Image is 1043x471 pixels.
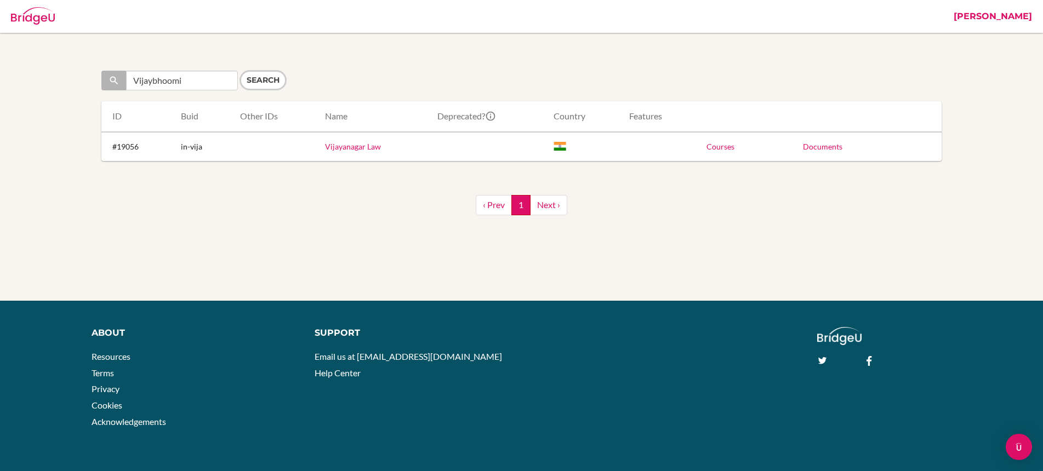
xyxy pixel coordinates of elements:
[240,70,287,90] input: Search
[172,132,232,161] td: in-vija
[101,101,172,132] th: ID
[429,101,545,132] th: Deprecated?
[66,8,170,25] div: Admin: Universities
[315,327,511,340] div: Support
[554,141,567,151] span: India
[101,132,172,161] td: #19056
[92,400,122,410] a: Cookies
[92,351,130,361] a: Resources
[315,367,361,378] a: Help Center
[530,195,567,215] a: Next ›
[11,7,55,25] img: Bridge-U
[325,142,381,151] a: Vijayanagar Law
[545,101,620,132] th: Country
[817,327,862,345] img: logo_white@2x-f4f0deed5e89b7ecb1c2cc34c3e3d731f90f0f143d5ea2071677605dd97b5244.png
[92,327,298,340] div: About
[620,101,698,132] th: Features
[1006,434,1032,460] div: Open Intercom Messenger
[511,195,531,215] a: 1
[803,142,842,151] a: Documents
[92,367,114,378] a: Terms
[706,142,734,151] a: Courses
[316,101,429,132] th: Name
[172,101,232,132] th: buid
[476,195,512,215] a: ‹ Prev
[92,383,119,394] a: Privacy
[231,101,316,132] th: IDs this university is known by in different schemes
[315,351,502,361] a: Email us at [EMAIL_ADDRESS][DOMAIN_NAME]
[92,416,166,427] a: Acknowledgements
